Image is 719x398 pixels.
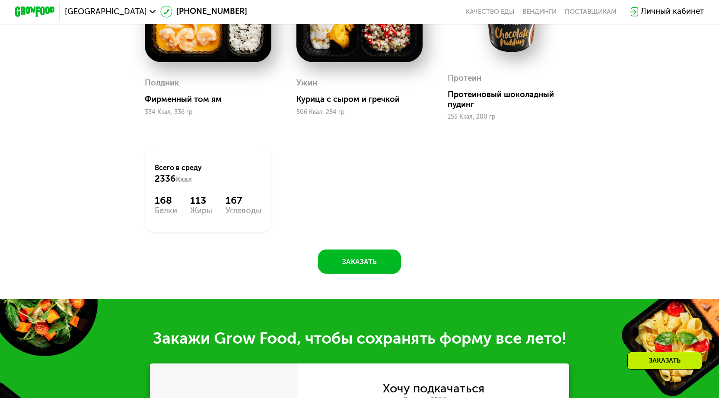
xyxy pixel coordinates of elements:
[226,195,261,207] div: 167
[466,8,515,16] a: Качество еды
[565,8,617,16] div: поставщикам
[383,383,484,394] div: Хочу подкачаться
[448,71,481,86] div: Протеин
[190,195,212,207] div: 113
[65,8,147,16] span: [GEOGRAPHIC_DATA]
[160,6,247,18] a: [PHONE_NUMBER]
[145,95,279,104] div: Фирменный том ям
[641,6,704,18] div: Личный кабинет
[155,173,176,184] span: 2336
[448,114,574,120] div: 155 Ккал, 200 гр
[522,8,557,16] a: Вендинги
[155,163,261,185] div: Всего в среду
[176,175,192,183] span: Ккал
[155,207,177,215] div: Белки
[448,90,582,110] div: Протеиновый шоколадный пудинг
[145,76,179,91] div: Полдник
[318,250,401,273] button: Заказать
[296,95,431,104] div: Курица с сыром и гречкой
[145,109,271,116] div: 334 Ккал, 336 гр
[296,76,317,91] div: Ужин
[226,207,261,215] div: Углеводы
[627,352,702,370] div: Заказать
[155,195,177,207] div: 168
[190,207,212,215] div: Жиры
[296,109,423,116] div: 506 Ккал, 284 гр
